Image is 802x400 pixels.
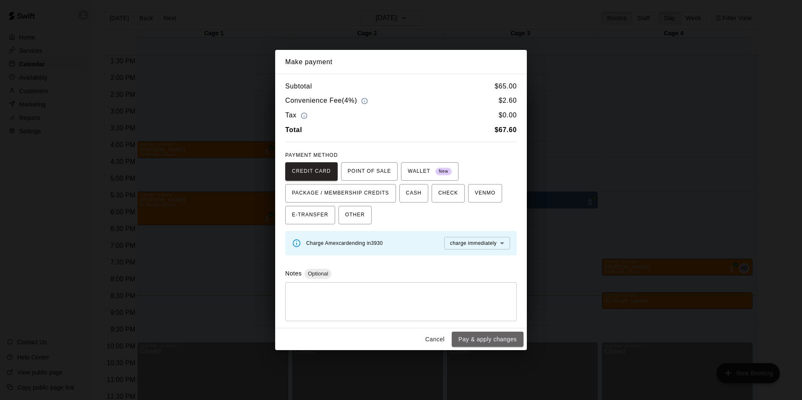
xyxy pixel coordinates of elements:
span: VENMO [475,187,495,200]
button: VENMO [468,184,502,203]
b: Total [285,126,302,133]
span: charge immediately [450,240,497,246]
button: POINT OF SALE [341,162,398,181]
button: CASH [399,184,428,203]
h2: Make payment [275,50,527,74]
span: WALLET [408,165,452,178]
h6: Subtotal [285,81,312,92]
span: CREDIT CARD [292,165,331,178]
span: E-TRANSFER [292,208,328,222]
h6: $ 0.00 [499,110,517,121]
span: Optional [305,270,331,277]
h6: $ 2.60 [499,95,517,106]
button: WALLET New [401,162,458,181]
h6: Tax [285,110,310,121]
span: CASH [406,187,422,200]
button: CREDIT CARD [285,162,338,181]
span: CHECK [438,187,458,200]
b: $ 67.60 [495,126,517,133]
span: Charge Amex card ending in 3930 [306,240,383,246]
button: PACKAGE / MEMBERSHIP CREDITS [285,184,396,203]
button: E-TRANSFER [285,206,335,224]
button: Cancel [422,332,448,347]
label: Notes [285,270,302,277]
span: PACKAGE / MEMBERSHIP CREDITS [292,187,389,200]
span: New [435,166,452,177]
span: OTHER [345,208,365,222]
button: Pay & apply changes [452,332,523,347]
button: OTHER [339,206,372,224]
h6: Convenience Fee ( 4% ) [285,95,370,106]
button: CHECK [432,184,465,203]
span: PAYMENT METHOD [285,152,338,158]
span: POINT OF SALE [348,165,391,178]
h6: $ 65.00 [495,81,517,92]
